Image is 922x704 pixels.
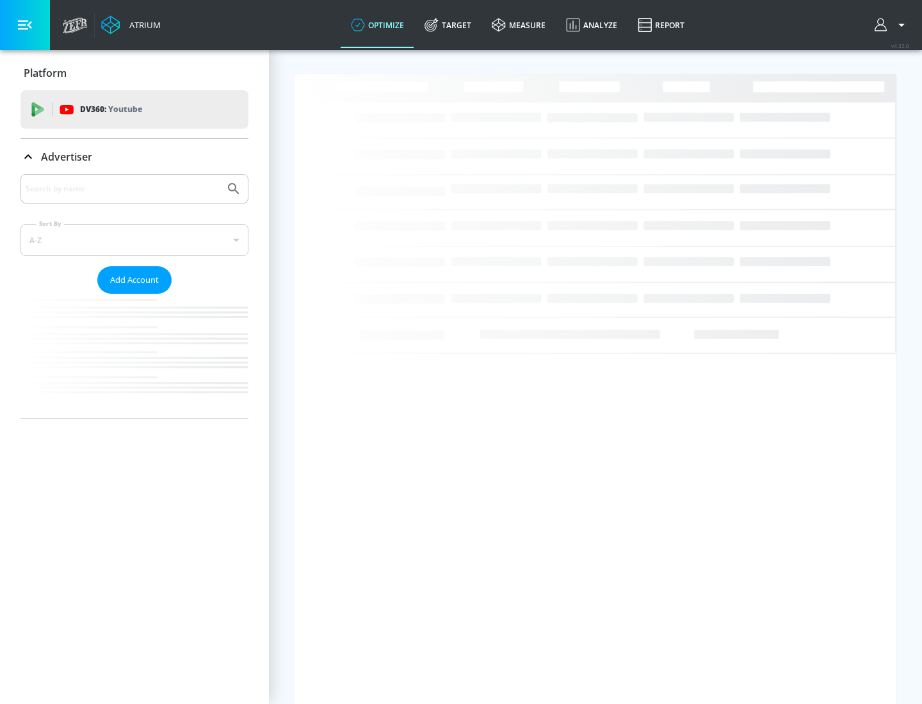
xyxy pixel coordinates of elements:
a: optimize [341,2,414,48]
a: Target [414,2,481,48]
nav: list of Advertiser [20,294,248,418]
a: Analyze [556,2,627,48]
a: Atrium [101,15,161,35]
p: Youtube [108,102,142,116]
p: Platform [24,66,67,80]
div: A-Z [20,224,248,256]
div: Atrium [124,19,161,31]
div: Advertiser [20,174,248,418]
span: v 4.32.0 [891,42,909,49]
button: Add Account [97,266,172,294]
span: Add Account [110,273,159,287]
div: DV360: Youtube [20,90,248,129]
a: measure [481,2,556,48]
input: Search by name [26,180,220,197]
p: DV360: [80,102,142,116]
a: Report [627,2,695,48]
label: Sort By [36,220,64,228]
div: Advertiser [20,139,248,175]
p: Advertiser [41,150,92,164]
div: Platform [20,55,248,91]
